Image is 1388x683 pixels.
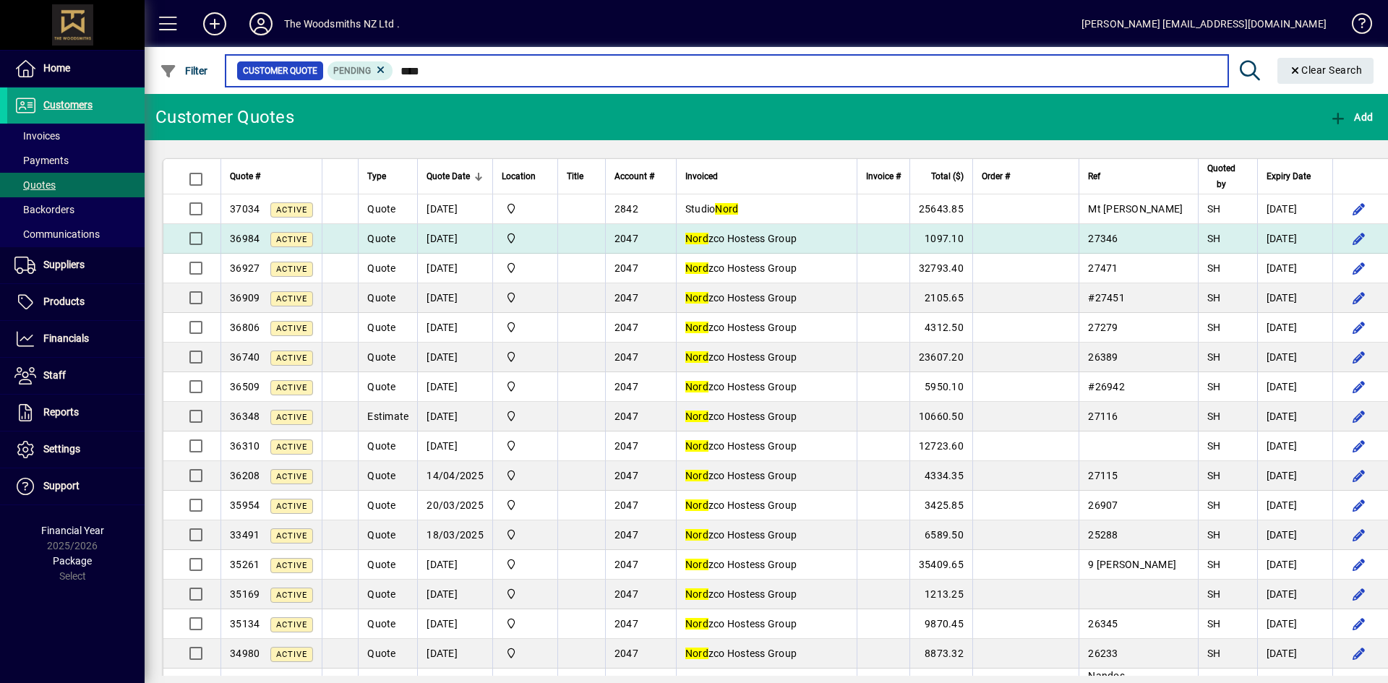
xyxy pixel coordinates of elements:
a: Support [7,468,145,504]
span: Products [43,296,85,307]
span: 36208 [230,470,260,481]
a: Payments [7,148,145,173]
span: Quote [367,470,395,481]
span: 2047 [614,618,638,630]
em: Nord [685,499,708,511]
span: Estimate [367,411,408,422]
span: Active [276,442,307,452]
button: Profile [238,11,284,37]
td: [DATE] [1257,402,1332,431]
span: Active [276,502,307,511]
td: [DATE] [417,313,492,343]
button: Edit [1348,286,1371,309]
td: 12723.60 [909,431,972,461]
span: 35169 [230,588,260,600]
span: The Woodsmiths [502,586,549,602]
button: Edit [1348,316,1371,339]
span: Active [276,294,307,304]
span: The Woodsmiths [502,260,549,276]
span: zco Hostess Group [685,588,797,600]
span: SH [1207,262,1221,274]
em: Nord [685,233,708,244]
span: The Woodsmiths [502,349,549,365]
td: 9870.45 [909,609,972,639]
button: Edit [1348,197,1371,220]
span: Quotes [14,179,56,191]
em: Nord [685,648,708,659]
span: zco Hostess Group [685,529,797,541]
button: Edit [1348,553,1371,576]
span: zco Hostess Group [685,470,797,481]
span: SH [1207,529,1221,541]
span: 2047 [614,292,638,304]
div: Title [567,168,596,184]
td: [DATE] [417,254,492,283]
button: Edit [1348,345,1371,369]
button: Edit [1348,523,1371,546]
button: Add [1326,104,1376,130]
td: [DATE] [1257,372,1332,402]
span: zco Hostess Group [685,559,797,570]
span: Quote [367,351,395,363]
span: Quote [367,233,395,244]
div: Location [502,168,549,184]
span: Customers [43,99,93,111]
a: Communications [7,222,145,246]
span: Quote [367,292,395,304]
span: Quote [367,440,395,452]
span: Quote [367,381,395,392]
span: Active [276,472,307,481]
span: Order # [982,168,1010,184]
em: Nord [685,351,708,363]
td: [DATE] [1257,520,1332,550]
span: Quote [367,529,395,541]
span: 2047 [614,262,638,274]
span: 27116 [1088,411,1118,422]
span: 27279 [1088,322,1118,333]
span: The Woodsmiths [502,438,549,454]
span: The Woodsmiths [502,645,549,661]
span: Type [367,168,386,184]
span: 2047 [614,411,638,422]
span: Active [276,353,307,363]
span: 27346 [1088,233,1118,244]
span: Customer Quote [243,64,317,78]
span: Studio [685,203,739,215]
a: Products [7,284,145,320]
span: Active [276,650,307,659]
span: Active [276,205,307,215]
div: Invoiced [685,168,848,184]
span: Account # [614,168,654,184]
td: [DATE] [417,343,492,372]
span: Clear Search [1289,64,1363,76]
td: [DATE] [1257,461,1332,491]
span: Quote [367,559,395,570]
span: 2047 [614,648,638,659]
span: Settings [43,443,80,455]
span: 2047 [614,440,638,452]
span: Total ($) [931,168,964,184]
span: Reports [43,406,79,418]
td: 1097.10 [909,224,972,254]
span: 34980 [230,648,260,659]
td: 10660.50 [909,402,972,431]
button: Edit [1348,434,1371,458]
span: SH [1207,499,1221,511]
td: 20/03/2025 [417,491,492,520]
button: Edit [1348,257,1371,280]
span: 35954 [230,499,260,511]
em: Nord [685,322,708,333]
span: 2047 [614,529,638,541]
span: The Woodsmiths [502,527,549,543]
span: 26389 [1088,351,1118,363]
td: [DATE] [417,580,492,609]
span: Quote [367,618,395,630]
span: SH [1207,233,1221,244]
span: #27451 [1088,292,1125,304]
td: [DATE] [1257,609,1332,639]
span: The Woodsmiths [502,319,549,335]
span: zco Hostess Group [685,440,797,452]
span: 27471 [1088,262,1118,274]
span: 25288 [1088,529,1118,541]
span: SH [1207,559,1221,570]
